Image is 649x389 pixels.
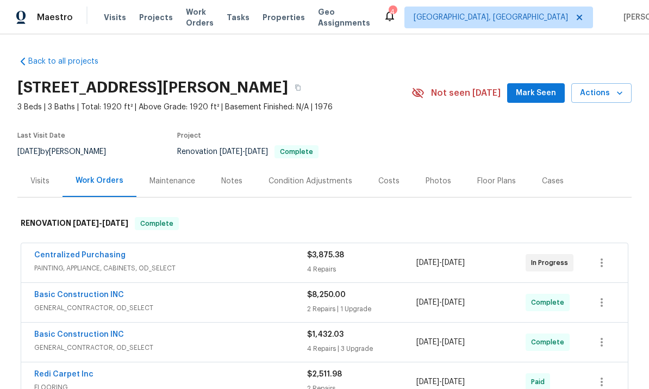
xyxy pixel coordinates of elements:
[307,343,416,354] div: 4 Repairs | 3 Upgrade
[442,338,465,346] span: [DATE]
[220,148,268,156] span: -
[378,176,400,187] div: Costs
[416,297,465,308] span: -
[149,176,195,187] div: Maintenance
[416,338,439,346] span: [DATE]
[442,259,465,267] span: [DATE]
[269,176,352,187] div: Condition Adjustments
[102,219,128,227] span: [DATE]
[30,176,49,187] div: Visits
[531,337,569,348] span: Complete
[531,257,572,268] span: In Progress
[34,371,93,378] a: Redi Carpet Inc
[34,331,124,338] a: Basic Construction INC
[21,217,128,230] h6: RENOVATION
[227,14,249,21] span: Tasks
[34,251,126,259] a: Centralized Purchasing
[431,88,501,98] span: Not seen [DATE]
[177,148,319,156] span: Renovation
[73,219,128,227] span: -
[416,299,439,306] span: [DATE]
[17,56,122,67] a: Back to all projects
[17,145,119,158] div: by [PERSON_NAME]
[34,291,124,299] a: Basic Construction INC
[307,291,346,299] span: $8,250.00
[34,302,307,313] span: GENERAL_CONTRACTOR, OD_SELECT
[136,218,178,229] span: Complete
[416,376,465,387] span: -
[307,251,344,259] span: $3,875.38
[186,7,214,28] span: Work Orders
[307,331,344,338] span: $1,432.03
[17,82,288,93] h2: [STREET_ADDRESS][PERSON_NAME]
[531,297,569,308] span: Complete
[531,376,549,387] span: Paid
[307,264,416,275] div: 4 Repairs
[245,148,268,156] span: [DATE]
[580,87,623,100] span: Actions
[507,83,565,103] button: Mark Seen
[139,12,173,23] span: Projects
[17,132,65,139] span: Last Visit Date
[416,378,439,386] span: [DATE]
[416,337,465,348] span: -
[220,148,242,156] span: [DATE]
[389,7,396,17] div: 4
[477,176,516,187] div: Floor Plans
[177,132,201,139] span: Project
[73,219,99,227] span: [DATE]
[516,87,556,100] span: Mark Seen
[34,342,307,353] span: GENERAL_CONTRACTOR, OD_SELECT
[307,304,416,314] div: 2 Repairs | 1 Upgrade
[414,12,568,23] span: [GEOGRAPHIC_DATA], [GEOGRAPHIC_DATA]
[442,378,465,386] span: [DATE]
[276,149,317,155] span: Complete
[288,78,308,97] button: Copy Address
[416,257,465,268] span: -
[263,12,305,23] span: Properties
[318,7,370,28] span: Geo Assignments
[571,83,632,103] button: Actions
[17,206,632,241] div: RENOVATION [DATE]-[DATE]Complete
[221,176,242,187] div: Notes
[442,299,465,306] span: [DATE]
[17,148,40,156] span: [DATE]
[542,176,564,187] div: Cases
[34,263,307,274] span: PAINTING, APPLIANCE, CABINETS, OD_SELECT
[76,175,123,186] div: Work Orders
[17,102,411,113] span: 3 Beds | 3 Baths | Total: 1920 ft² | Above Grade: 1920 ft² | Basement Finished: N/A | 1976
[37,12,73,23] span: Maestro
[416,259,439,267] span: [DATE]
[426,176,451,187] div: Photos
[104,12,126,23] span: Visits
[307,371,342,378] span: $2,511.98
